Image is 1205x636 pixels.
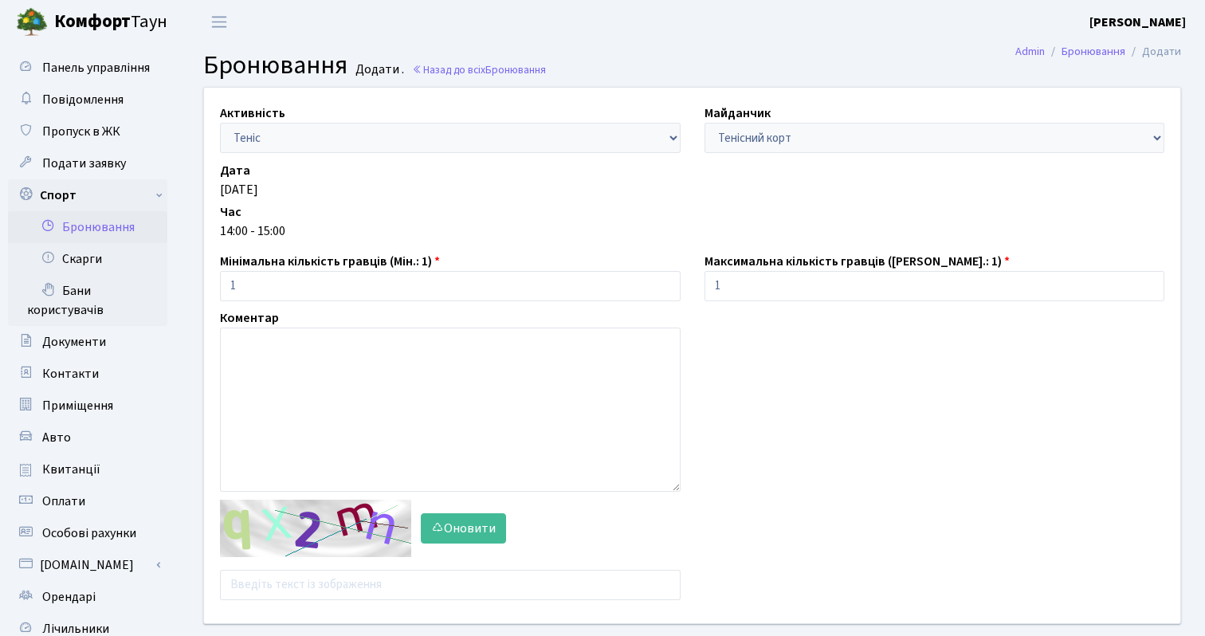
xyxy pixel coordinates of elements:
span: Оплати [42,493,85,510]
span: Контакти [42,365,99,383]
a: Повідомлення [8,84,167,116]
li: Додати [1125,43,1181,61]
b: [PERSON_NAME] [1089,14,1186,31]
span: Бронювання [485,62,546,77]
span: Авто [42,429,71,446]
span: Панель управління [42,59,150,77]
a: Скарги [8,243,167,275]
button: Оновити [421,513,506,544]
label: Дата [220,161,250,180]
a: Документи [8,326,167,358]
a: Бронювання [1062,43,1125,60]
label: Мінімальна кількість гравців (Мін.: 1) [220,252,440,271]
div: 14:00 - 15:00 [220,222,1164,241]
label: Час [220,202,241,222]
img: logo.png [16,6,48,38]
a: Особові рахунки [8,517,167,549]
label: Майданчик [705,104,771,123]
a: Бани користувачів [8,275,167,326]
a: Контакти [8,358,167,390]
button: Переключити навігацію [199,9,239,35]
nav: breadcrumb [991,35,1205,69]
a: [DOMAIN_NAME] [8,549,167,581]
span: Таун [54,9,167,36]
a: Пропуск в ЖК [8,116,167,147]
a: Подати заявку [8,147,167,179]
img: default [220,500,411,557]
span: Бронювання [203,47,347,84]
div: [DATE] [220,180,1164,199]
span: Квитанції [42,461,100,478]
label: Активність [220,104,285,123]
a: Орендарі [8,581,167,613]
label: Коментар [220,308,279,328]
span: Повідомлення [42,91,124,108]
input: Введіть текст із зображення [220,570,681,600]
a: Спорт [8,179,167,211]
a: Бронювання [8,211,167,243]
a: [PERSON_NAME] [1089,13,1186,32]
span: Пропуск в ЖК [42,123,120,140]
span: Особові рахунки [42,524,136,542]
label: Максимальна кількість гравців ([PERSON_NAME].: 1) [705,252,1010,271]
a: Квитанції [8,453,167,485]
small: Додати . [352,62,404,77]
span: Документи [42,333,106,351]
a: Приміщення [8,390,167,422]
a: Панель управління [8,52,167,84]
a: Оплати [8,485,167,517]
span: Приміщення [42,397,113,414]
b: Комфорт [54,9,131,34]
a: Авто [8,422,167,453]
a: Назад до всіхБронювання [412,62,546,77]
a: Admin [1015,43,1045,60]
span: Орендарі [42,588,96,606]
span: Подати заявку [42,155,126,172]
